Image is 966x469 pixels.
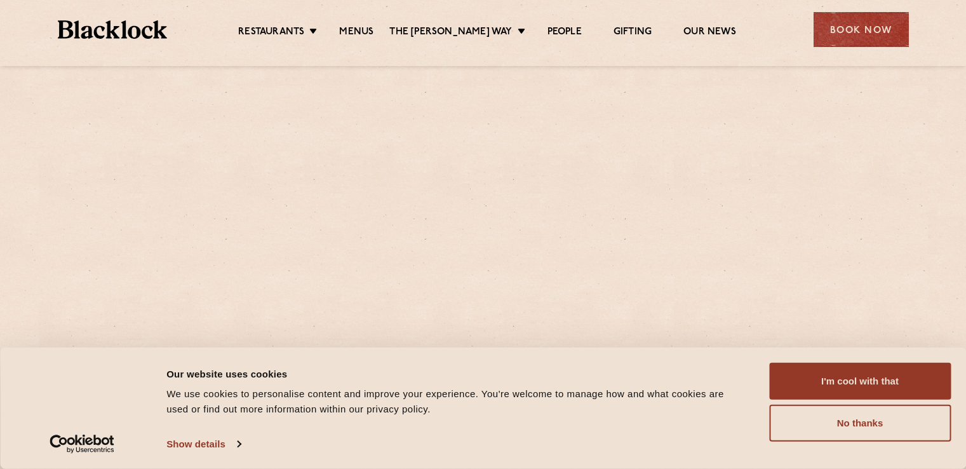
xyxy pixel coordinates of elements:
[769,405,951,442] button: No thanks
[238,26,304,40] a: Restaurants
[58,20,168,39] img: BL_Textured_Logo-footer-cropped.svg
[683,26,736,40] a: Our News
[27,435,138,454] a: Usercentrics Cookiebot - opens in a new window
[614,26,652,40] a: Gifting
[339,26,373,40] a: Menus
[166,366,741,381] div: Our website uses cookies
[166,386,741,417] div: We use cookies to personalise content and improve your experience. You're welcome to manage how a...
[769,363,951,400] button: I'm cool with that
[389,26,512,40] a: The [PERSON_NAME] Way
[166,435,240,454] a: Show details
[547,26,582,40] a: People
[814,12,909,47] div: Book Now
